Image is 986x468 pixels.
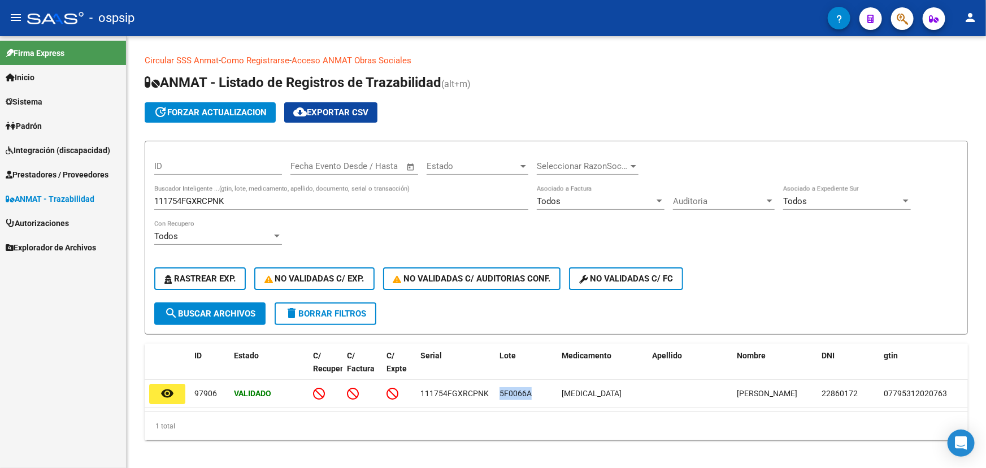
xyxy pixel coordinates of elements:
datatable-header-cell: C/ Factura [342,344,382,393]
button: No Validadas c/ Auditorias Conf. [383,267,561,290]
button: forzar actualizacion [145,102,276,123]
a: Documentacion trazabilidad [411,55,517,66]
a: Acceso ANMAT Obras Sociales [292,55,411,66]
span: No Validadas c/ Auditorias Conf. [393,274,551,284]
span: ID [194,351,202,360]
div: 1 total [145,412,968,440]
span: (alt+m) [441,79,471,89]
span: Todos [537,196,561,206]
span: 111754FGXRCPNK [420,389,489,398]
span: Borrar Filtros [285,309,366,319]
span: C/ Factura [347,351,375,373]
datatable-header-cell: Apellido [648,344,732,393]
span: Seleccionar RazonSocial [537,161,628,171]
span: Sistema [6,96,42,108]
button: Borrar Filtros [275,302,376,325]
span: forzar actualizacion [154,107,267,118]
span: Explorador de Archivos [6,241,96,254]
a: Como Registrarse [221,55,289,66]
span: DNI [822,351,835,360]
span: [PERSON_NAME] [737,389,797,398]
datatable-header-cell: Medicamento [557,344,648,393]
span: ANMAT - Listado de Registros de Trazabilidad [145,75,441,90]
span: Todos [154,231,178,241]
span: Autorizaciones [6,217,69,229]
button: Buscar Archivos [154,302,266,325]
datatable-header-cell: Estado [229,344,309,393]
mat-icon: search [164,306,178,320]
button: No Validadas c/ Exp. [254,267,375,290]
span: Buscar Archivos [164,309,255,319]
span: ANMAT - Trazabilidad [6,193,94,205]
span: Lote [499,351,516,360]
p: - - [145,54,968,67]
button: Open calendar [405,161,418,174]
span: C/ Expte [386,351,407,373]
span: Todos [783,196,807,206]
span: Rastrear Exp. [164,274,236,284]
strong: Validado [234,389,271,398]
datatable-header-cell: Nombre [732,344,817,393]
datatable-header-cell: Lote [495,344,557,393]
span: - ospsip [89,6,134,31]
span: 07795312020763 [884,389,947,398]
span: Nombre [737,351,766,360]
button: Exportar CSV [284,102,377,123]
datatable-header-cell: gtin [879,344,981,393]
span: Integración (discapacidad) [6,144,110,157]
span: No validadas c/ FC [579,274,673,284]
span: Estado [427,161,518,171]
span: Medicamento [562,351,611,360]
button: No validadas c/ FC [569,267,683,290]
span: Estado [234,351,259,360]
span: gtin [884,351,898,360]
input: Fecha inicio [290,161,336,171]
datatable-header-cell: DNI [817,344,879,393]
span: 5F0066A [499,389,532,398]
datatable-header-cell: Serial [416,344,495,393]
span: Apellido [652,351,682,360]
span: Serial [420,351,442,360]
span: Firma Express [6,47,64,59]
span: No Validadas c/ Exp. [264,274,364,284]
datatable-header-cell: C/ Recupero [309,344,342,393]
div: Open Intercom Messenger [948,430,975,457]
span: C/ Recupero [313,351,348,373]
button: Rastrear Exp. [154,267,246,290]
datatable-header-cell: C/ Expte [382,344,416,393]
span: Padrón [6,120,42,132]
span: Prestadores / Proveedores [6,168,108,181]
span: Inicio [6,71,34,84]
span: [MEDICAL_DATA] [562,389,622,398]
span: 97906 [194,389,217,398]
mat-icon: update [154,105,167,119]
mat-icon: menu [9,11,23,24]
a: Circular SSS Anmat [145,55,219,66]
input: Fecha fin [346,161,401,171]
span: Auditoria [673,196,765,206]
span: Exportar CSV [293,107,368,118]
mat-icon: cloud_download [293,105,307,119]
datatable-header-cell: ID [190,344,229,393]
span: 22860172 [822,389,858,398]
mat-icon: remove_red_eye [160,387,174,400]
mat-icon: delete [285,306,298,320]
mat-icon: person [963,11,977,24]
